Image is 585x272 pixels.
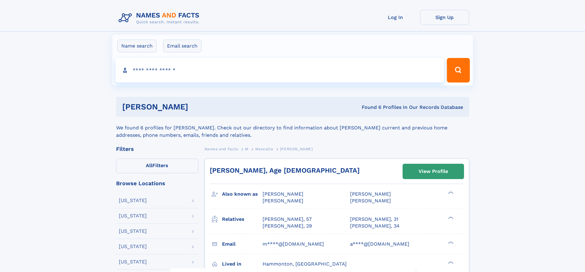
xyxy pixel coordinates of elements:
[255,145,273,153] a: Mancella
[222,239,263,249] h3: Email
[419,164,448,178] div: View Profile
[116,117,469,139] div: We found 6 profiles for [PERSON_NAME]. Check out our directory to find information about [PERSON_...
[447,58,470,82] button: Search Button
[447,216,454,220] div: ❯
[116,10,205,26] img: Logo Names and Facts
[255,147,273,151] span: Mancella
[350,191,391,197] span: [PERSON_NAME]
[163,40,201,52] label: Email search
[117,40,157,52] label: Name search
[116,181,198,186] div: Browse Locations
[403,164,464,179] a: View Profile
[119,244,147,249] div: [US_STATE]
[263,216,312,223] a: [PERSON_NAME], 57
[115,58,444,82] input: search input
[447,191,454,195] div: ❯
[371,10,420,25] a: Log In
[119,229,147,234] div: [US_STATE]
[447,260,454,264] div: ❯
[119,259,147,264] div: [US_STATE]
[222,189,263,199] h3: Also known as
[210,167,360,174] a: [PERSON_NAME], Age [DEMOGRAPHIC_DATA]
[222,214,263,224] h3: Relatives
[263,198,303,204] span: [PERSON_NAME]
[350,223,400,229] a: [PERSON_NAME], 34
[119,198,147,203] div: [US_STATE]
[420,10,469,25] a: Sign Up
[263,223,312,229] a: [PERSON_NAME], 29
[116,146,198,152] div: Filters
[263,261,347,267] span: Hammonton, [GEOGRAPHIC_DATA]
[447,240,454,244] div: ❯
[245,145,248,153] a: M
[222,259,263,269] h3: Lived in
[122,103,275,111] h1: [PERSON_NAME]
[263,191,303,197] span: [PERSON_NAME]
[245,147,248,151] span: M
[119,213,147,218] div: [US_STATE]
[350,216,398,223] a: [PERSON_NAME], 31
[205,145,238,153] a: Names and Facts
[116,159,198,173] label: Filters
[280,147,313,151] span: [PERSON_NAME]
[146,163,152,168] span: All
[350,198,391,204] span: [PERSON_NAME]
[275,104,463,111] div: Found 6 Profiles In Our Records Database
